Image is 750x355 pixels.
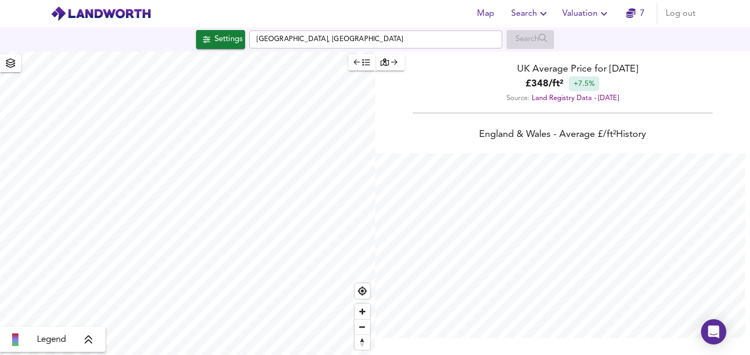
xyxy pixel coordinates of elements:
[569,76,599,91] div: +7.5%
[626,6,645,21] a: 7
[666,6,696,21] span: Log out
[196,30,245,49] div: Click to configure Search Settings
[51,6,151,22] img: logo
[196,30,245,49] button: Settings
[511,6,550,21] span: Search
[249,31,502,48] input: Enter a location...
[469,3,503,24] button: Map
[473,6,499,21] span: Map
[532,95,619,102] a: Land Registry Data - [DATE]
[355,334,370,350] button: Reset bearing to north
[507,3,554,24] button: Search
[507,30,554,49] div: Enable a Source before running a Search
[355,283,370,299] button: Find my location
[619,3,652,24] button: 7
[355,319,370,334] button: Zoom out
[355,304,370,319] button: Zoom in
[661,3,700,24] button: Log out
[215,33,242,46] div: Settings
[562,6,610,21] span: Valuation
[355,320,370,334] span: Zoom out
[701,319,726,344] div: Open Intercom Messenger
[37,333,66,346] span: Legend
[525,77,563,91] b: £ 348 / ft²
[558,3,615,24] button: Valuation
[355,335,370,350] span: Reset bearing to north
